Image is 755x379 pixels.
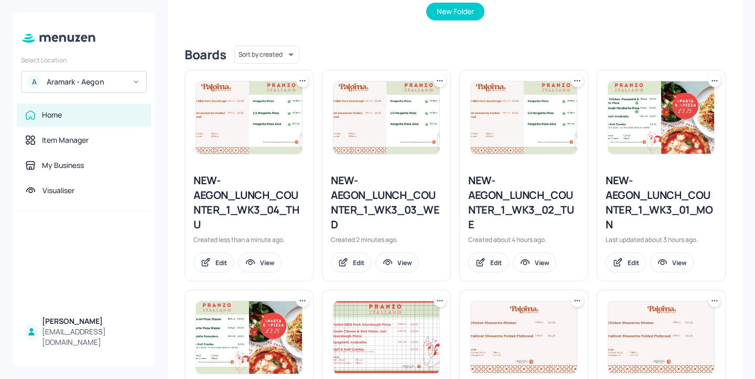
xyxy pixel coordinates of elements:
[260,258,275,267] div: View
[606,173,717,232] div: NEW-AEGON_LUNCH_COUNTER_1_WK3_01_MON
[234,44,299,65] div: Sort by created
[331,173,442,232] div: NEW-AEGON_LUNCH_COUNTER_1_WK3_03_WED
[397,258,412,267] div: View
[606,235,717,244] div: Last updated about 3 hours ago.
[196,81,302,154] img: 2025-09-21-1758467437405lpgb1pk0a3.jpeg
[42,110,62,120] div: Home
[490,258,502,267] div: Edit
[608,81,714,154] img: 2025-10-06-1759738980981lezptyr46yf.jpeg
[333,301,439,374] img: 2025-07-25-1753459320957pnqo1iks1kg.jpeg
[535,258,549,267] div: View
[468,235,579,244] div: Created about 4 hours ago.
[672,258,687,267] div: View
[353,258,364,267] div: Edit
[196,301,302,374] img: 2025-09-28-1759063090955y93tcl5kedh.jpeg
[468,173,579,232] div: NEW-AEGON_LUNCH_COUNTER_1_WK3_02_TUE
[42,185,74,196] div: Visualiser
[42,135,89,145] div: Item Manager
[193,173,305,232] div: NEW-AEGON_LUNCH_COUNTER_1_WK3_04_THU
[471,301,577,374] img: 2025-07-25-17534626606902d5f5btwjov.jpeg
[426,3,484,20] button: New Folder
[331,235,442,244] div: Created 2 minutes ago.
[215,258,227,267] div: Edit
[42,327,143,348] div: [EMAIL_ADDRESS][DOMAIN_NAME]
[193,235,305,244] div: Created less than a minute ago.
[471,81,577,154] img: 2025-09-21-1758467437405lpgb1pk0a3.jpeg
[28,76,40,88] div: A
[42,316,143,327] div: [PERSON_NAME]
[185,46,226,63] div: Boards
[42,160,84,171] div: My Business
[333,81,439,154] img: 2025-09-21-1758467437405lpgb1pk0a3.jpeg
[628,258,639,267] div: Edit
[608,301,714,374] img: 2025-07-25-17534626606902d5f5btwjov.jpeg
[21,56,147,65] div: Select Location
[47,77,126,87] div: Aramark - Aegon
